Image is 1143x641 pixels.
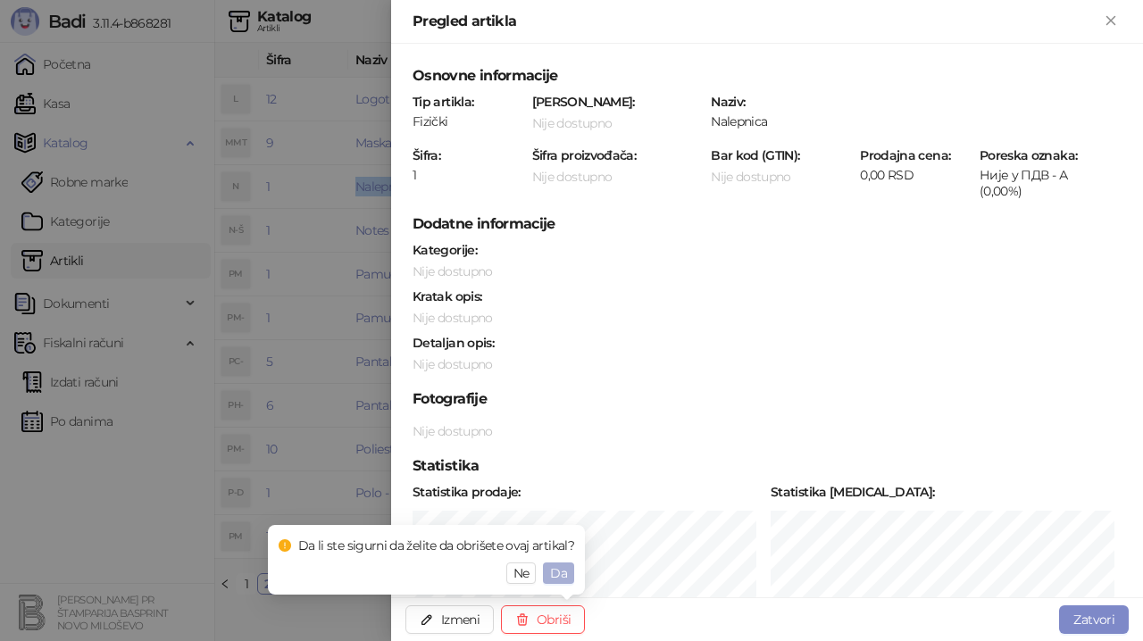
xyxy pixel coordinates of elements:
[1100,11,1122,32] button: Zatvori
[711,147,799,163] strong: Bar kod (GTIN) :
[279,539,291,552] span: exclamation-circle
[298,536,574,555] div: Da li ste sigurni da želite da obrišete ovaj artikal?
[413,213,1122,235] h5: Dodatne informacije
[709,113,1123,129] div: Nalepnica
[532,115,613,131] span: Nije dostupno
[513,565,530,581] span: Ne
[411,167,527,183] div: 1
[413,455,1122,477] h5: Statistika
[413,484,521,500] strong: Statistika prodaje :
[413,335,494,351] strong: Detaljan opis :
[413,263,493,279] span: Nije dostupno
[858,167,974,183] div: 0,00 RSD
[543,562,574,584] button: Da
[413,65,1122,87] h5: Osnovne informacije
[413,288,481,304] strong: Kratak opis :
[405,605,494,634] button: Izmeni
[413,310,493,326] span: Nije dostupno
[413,94,473,110] strong: Tip artikla :
[413,388,1122,410] h5: Fotografije
[413,11,1100,32] div: Pregled artikla
[501,605,585,634] button: Obriši
[532,147,637,163] strong: Šifra proizvođača :
[532,94,635,110] strong: [PERSON_NAME] :
[1059,605,1129,634] button: Zatvori
[532,169,613,185] span: Nije dostupno
[506,562,537,584] button: Ne
[413,242,477,258] strong: Kategorije :
[980,147,1077,163] strong: Poreska oznaka :
[411,113,527,129] div: Fizički
[978,167,1094,199] div: Није у ПДВ - А (0,00%)
[771,484,934,500] strong: Statistika [MEDICAL_DATA] :
[413,423,493,439] span: Nije dostupno
[413,147,440,163] strong: Šifra :
[711,94,745,110] strong: Naziv :
[413,356,493,372] span: Nije dostupno
[550,565,567,581] span: Da
[860,147,950,163] strong: Prodajna cena :
[711,169,791,185] span: Nije dostupno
